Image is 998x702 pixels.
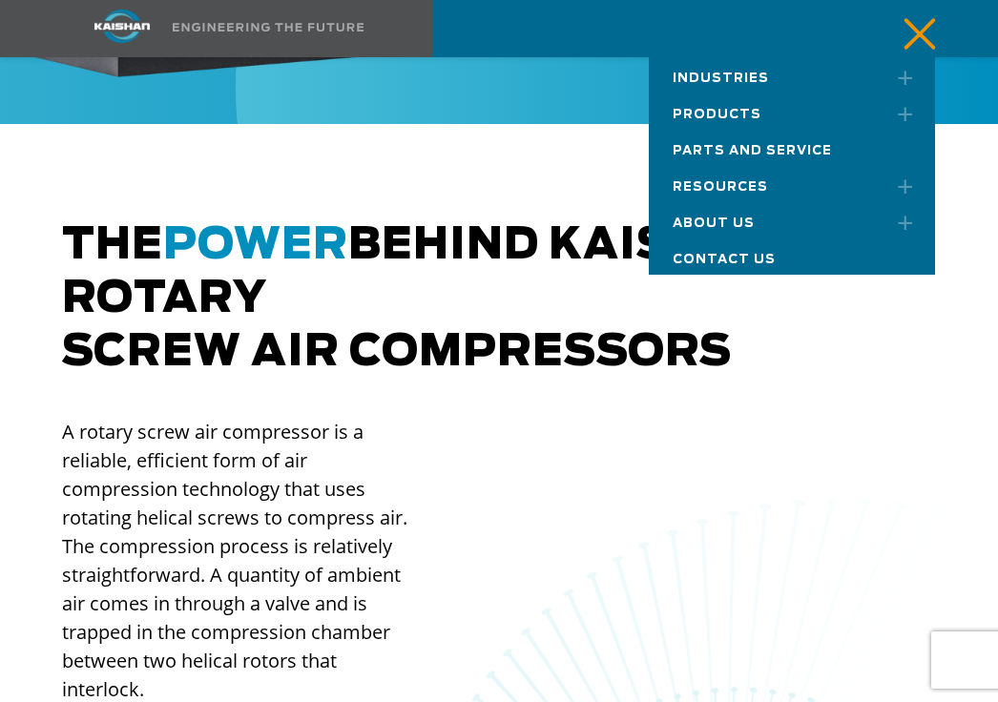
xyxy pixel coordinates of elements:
[673,145,832,157] span: Parts and Service
[62,219,936,380] h2: The behind Kaishan rotary screw air compressors
[673,254,776,266] span: Contact Us
[163,224,348,267] span: power
[673,217,755,230] span: About Us
[873,202,921,244] a: Toggle submenu
[649,238,935,275] a: Contact Us
[673,181,768,194] span: Resources
[873,166,921,208] a: Toggle submenu
[649,57,935,93] a: Industries
[649,130,935,166] a: Parts and Service
[873,57,921,99] a: Toggle submenu
[673,72,769,85] span: Industries
[51,10,194,43] img: kaishan logo
[649,166,935,202] a: Resources
[173,23,364,31] img: Engineering the future
[649,93,935,130] a: Products
[649,202,935,238] a: About Us
[673,109,761,121] span: Products
[889,12,922,45] a: mobile menu
[873,93,921,135] a: Toggle submenu
[649,57,935,275] nav: Main menu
